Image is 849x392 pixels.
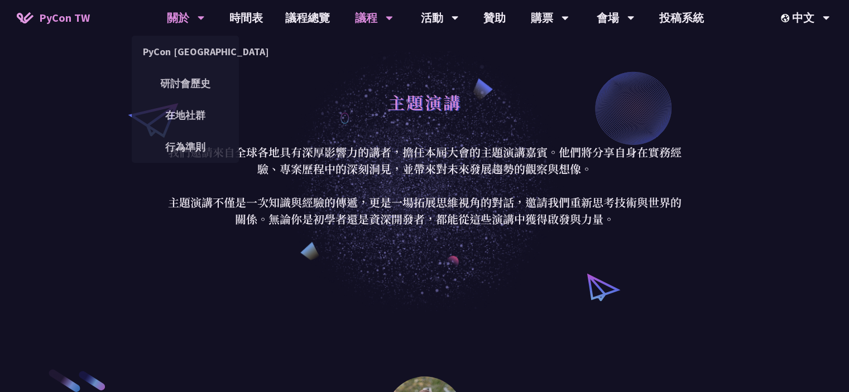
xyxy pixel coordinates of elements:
a: 行為準則 [132,134,239,160]
a: PyCon TW [6,4,101,32]
h1: 主題演講 [388,85,462,119]
img: Home icon of PyCon TW 2025 [17,12,33,23]
span: PyCon TW [39,9,90,26]
a: 研討會歷史 [132,70,239,96]
img: Locale Icon [781,14,792,22]
p: 我們邀請來自全球各地具有深厚影響力的講者，擔任本屆大會的主題演講嘉賓。他們將分享自身在實務經驗、專案歷程中的深刻洞見，並帶來對未來發展趨勢的觀察與想像。 主題演講不僅是一次知識與經驗的傳遞，更是... [165,144,684,228]
a: PyCon [GEOGRAPHIC_DATA] [132,38,239,65]
a: 在地社群 [132,102,239,128]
